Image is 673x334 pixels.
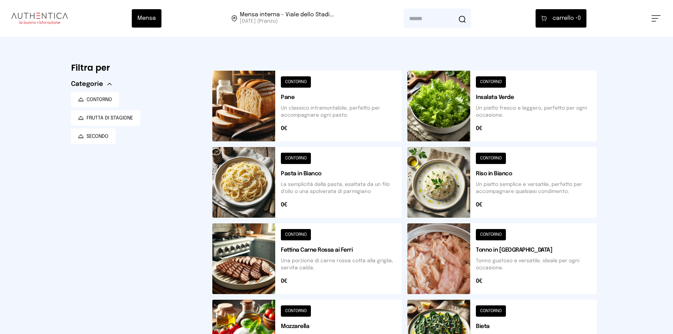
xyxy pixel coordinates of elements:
[553,14,581,23] span: 0
[71,62,201,74] h6: Filtra per
[240,12,334,25] span: Viale dello Stadio, 77, 05100 Terni TR, Italia
[71,92,119,107] button: CONTORNO
[71,129,116,144] button: SECONDO
[240,18,334,25] span: [DATE] (Pranzo)
[87,96,112,103] span: CONTORNO
[71,110,140,126] button: FRUTTA DI STAGIONE
[132,9,161,28] button: Mensa
[71,79,112,89] button: Categorie
[87,133,108,140] span: SECONDO
[536,9,586,28] button: carrello •0
[553,14,578,23] span: carrello •
[71,79,103,89] span: Categorie
[87,115,133,122] span: FRUTTA DI STAGIONE
[11,13,68,24] img: logo.8f33a47.png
